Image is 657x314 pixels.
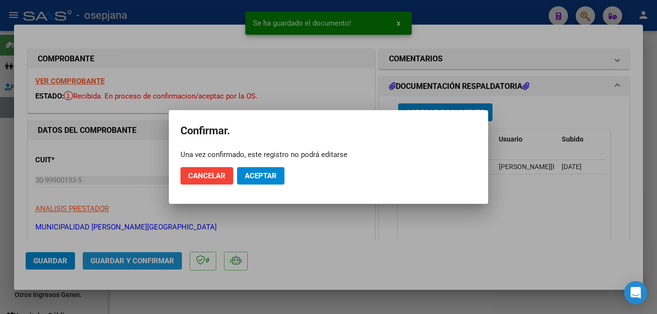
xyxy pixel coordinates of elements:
button: Aceptar [237,167,284,185]
div: Open Intercom Messenger [624,281,647,304]
button: Cancelar [180,167,233,185]
div: Una vez confirmado, este registro no podrá editarse [180,150,477,159]
span: Aceptar [245,171,277,180]
span: Cancelar [188,171,225,180]
h2: Confirmar. [180,122,477,140]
